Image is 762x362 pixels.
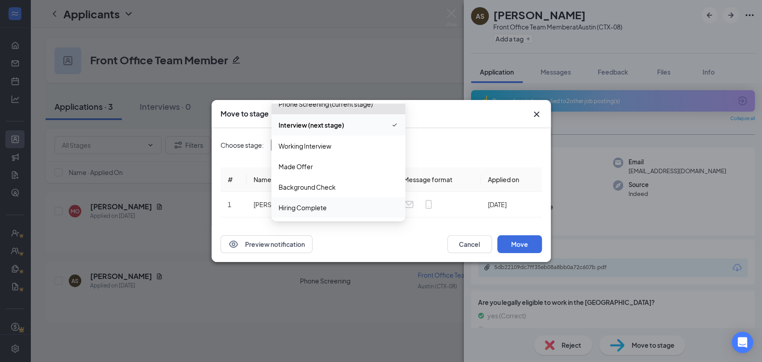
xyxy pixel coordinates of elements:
[497,235,542,253] button: Move
[279,141,331,151] span: Working Interview
[481,192,541,217] td: [DATE]
[732,332,753,353] div: Open Intercom Messenger
[531,109,542,120] svg: Cross
[221,140,264,150] span: Choose stage:
[447,235,492,253] button: Cancel
[481,167,541,192] th: Applied on
[404,199,414,210] svg: Email
[279,162,313,171] span: Made Offer
[279,203,327,212] span: Hiring Complete
[246,192,333,217] td: [PERSON_NAME]
[221,235,312,253] button: EyePreview notification
[228,239,239,250] svg: Eye
[221,167,247,192] th: #
[531,109,542,120] button: Close
[279,182,336,192] span: Background Check
[279,120,344,130] span: Interview (next stage)
[396,167,481,192] th: Message format
[246,167,333,192] th: Name
[228,200,231,208] span: 1
[279,99,373,109] span: Phone Screening (current stage)
[391,120,398,130] svg: Checkmark
[221,109,269,119] h3: Move to stage
[423,199,434,210] svg: MobileSms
